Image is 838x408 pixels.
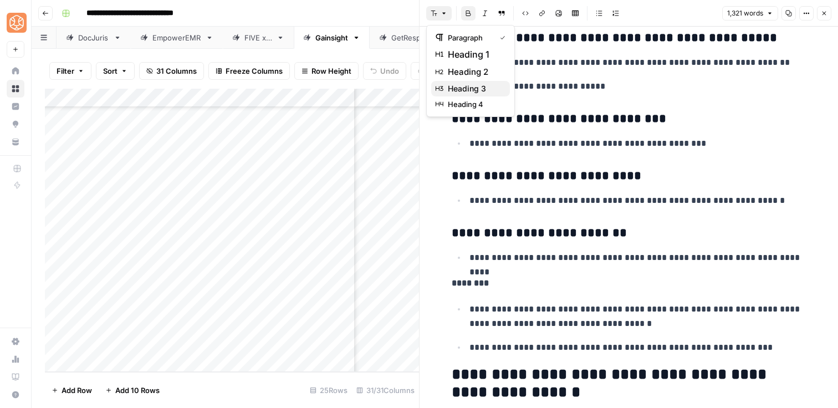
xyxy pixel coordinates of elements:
[99,381,166,399] button: Add 10 Rows
[7,115,24,133] a: Opportunities
[208,62,290,80] button: Freeze Columns
[7,368,24,386] a: Learning Hub
[722,6,778,21] button: 1,321 words
[223,27,294,49] a: FIVE x 5
[57,27,131,49] a: DocJuris
[78,32,109,43] div: DocJuris
[7,9,24,37] button: Workspace: SimpleTiger
[62,385,92,396] span: Add Row
[352,381,419,399] div: 31/31 Columns
[7,62,24,80] a: Home
[448,48,501,61] span: heading 1
[7,386,24,404] button: Help + Support
[57,65,74,76] span: Filter
[370,27,460,49] a: GetResponse
[226,65,283,76] span: Freeze Columns
[103,65,117,76] span: Sort
[7,333,24,350] a: Settings
[294,27,370,49] a: Gainsight
[294,62,359,80] button: Row Height
[7,13,27,33] img: SimpleTiger Logo
[727,8,763,18] span: 1,321 words
[363,62,406,80] button: Undo
[156,65,197,76] span: 31 Columns
[315,32,348,43] div: Gainsight
[7,350,24,368] a: Usage
[139,62,204,80] button: 31 Columns
[96,62,135,80] button: Sort
[7,98,24,115] a: Insights
[448,99,501,110] span: heading 4
[244,32,272,43] div: FIVE x 5
[45,381,99,399] button: Add Row
[115,385,160,396] span: Add 10 Rows
[391,32,438,43] div: GetResponse
[305,381,352,399] div: 25 Rows
[448,32,491,43] span: paragraph
[448,65,501,79] span: heading 2
[131,27,223,49] a: EmpowerEMR
[448,83,501,94] span: heading 3
[7,80,24,98] a: Browse
[152,32,201,43] div: EmpowerEMR
[380,65,399,76] span: Undo
[49,62,91,80] button: Filter
[7,133,24,151] a: Your Data
[311,65,351,76] span: Row Height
